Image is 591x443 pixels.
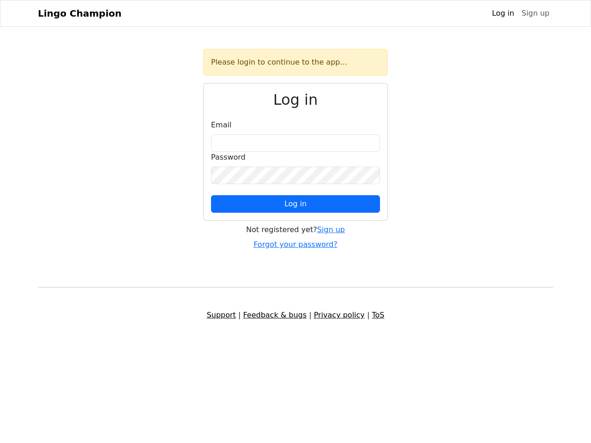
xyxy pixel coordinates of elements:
div: Please login to continue to the app... [203,49,388,76]
a: Forgot your password? [253,240,338,249]
a: Support [207,311,236,319]
div: | | | [32,310,559,321]
button: Log in [211,195,380,213]
a: Feedback & bugs [243,311,307,319]
a: Log in [488,4,518,23]
label: Password [211,152,246,163]
div: Not registered yet? [203,224,388,235]
label: Email [211,120,231,131]
a: Privacy policy [314,311,365,319]
a: ToS [372,311,384,319]
a: Sign up [518,4,553,23]
span: Log in [284,199,307,208]
a: Lingo Champion [38,4,121,23]
a: Sign up [317,225,345,234]
h2: Log in [211,91,380,108]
